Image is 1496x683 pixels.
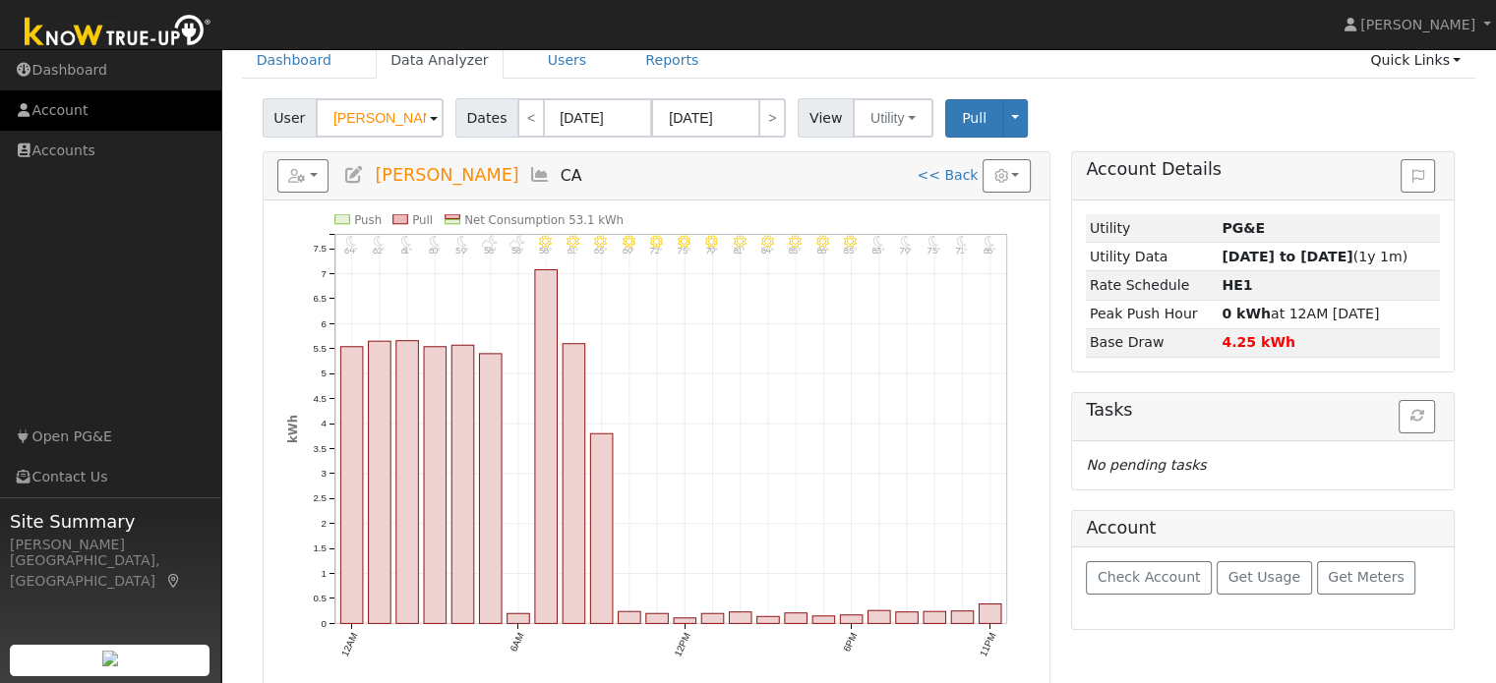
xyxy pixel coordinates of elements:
[455,98,518,138] span: Dates
[285,415,299,443] text: kWh
[102,651,118,666] img: retrieve
[868,610,890,623] rect: onclick=""
[313,393,327,404] text: 4.5
[789,236,802,249] i: 4PM - Clear
[15,11,221,55] img: Know True-Up
[1328,569,1405,585] span: Get Meters
[563,248,583,255] p: 61°
[451,345,474,623] rect: onclick=""
[529,165,551,185] a: Multi-Series Graph
[338,631,359,658] text: 12AM
[924,248,944,255] p: 75°
[650,236,663,249] i: 11AM - Clear
[844,236,857,249] i: 6PM - Clear
[368,248,389,255] p: 62°
[962,110,987,126] span: Pull
[594,236,607,249] i: 9AM - MostlyClear
[464,213,624,227] text: Net Consumption 53.1 kWh
[798,98,854,138] span: View
[1086,271,1218,300] td: Rate Schedule
[701,613,724,623] rect: onclick=""
[1222,249,1352,264] strong: [DATE] to [DATE]
[412,213,433,227] text: Pull
[313,343,327,354] text: 5.5
[313,243,327,254] text: 7.5
[618,248,638,255] p: 69°
[729,248,749,255] p: 81°
[507,613,529,623] rect: onclick=""
[482,236,498,249] i: 5AM - PartlyCloudy
[812,616,835,624] rect: onclick=""
[979,248,999,255] p: 68°
[1086,214,1218,243] td: Utility
[896,248,917,255] p: 79°
[816,236,829,249] i: 5PM - Clear
[321,568,326,579] text: 1
[316,98,444,138] input: Select a User
[567,236,579,249] i: 8AM - MostlyClear
[321,468,326,479] text: 3
[924,611,946,623] rect: onclick=""
[951,248,972,255] p: 71°
[896,612,919,624] rect: onclick=""
[313,493,327,504] text: 2.5
[1086,159,1440,180] h5: Account Details
[242,42,347,79] a: Dashboard
[733,236,746,249] i: 2PM - Clear
[456,236,466,249] i: 4AM - Clear
[321,618,327,629] text: 0
[539,236,552,249] i: 7AM - MostlyClear
[785,613,808,624] rect: onclick=""
[313,443,327,454] text: 3.5
[1401,159,1435,193] button: Issue History
[479,248,500,255] p: 58°
[1222,334,1295,350] strong: 4.25 kWh
[479,354,502,624] rect: onclick=""
[354,213,382,227] text: Push
[812,248,833,255] p: 86°
[873,236,883,249] i: 7PM - Clear
[263,98,317,138] span: User
[1222,277,1252,293] strong: G
[374,236,384,249] i: 1AM - Clear
[590,248,611,255] p: 65°
[1098,569,1201,585] span: Check Account
[840,615,863,624] rect: onclick=""
[1355,42,1475,79] a: Quick Links
[840,248,861,255] p: 85°
[853,98,933,138] button: Utility
[340,347,363,624] rect: onclick=""
[535,248,556,255] p: 58°
[1219,300,1441,328] td: at 12AM [DATE]
[507,248,527,255] p: 58°
[701,248,722,255] p: 79°
[618,611,640,623] rect: onclick=""
[321,418,327,428] text: 4
[535,270,558,624] rect: onclick=""
[321,518,326,529] text: 2
[957,236,967,249] i: 10PM - Clear
[1222,306,1271,321] strong: 0 kWh
[313,542,327,553] text: 1.5
[729,612,751,624] rect: onclick=""
[1360,17,1475,32] span: [PERSON_NAME]
[678,236,690,249] i: 12PM - Clear
[1086,457,1206,473] i: No pending tasks
[376,42,504,79] a: Data Analyzer
[1217,561,1312,595] button: Get Usage
[590,433,613,623] rect: onclick=""
[1086,328,1218,357] td: Base Draw
[901,236,911,249] i: 8PM - Clear
[646,248,667,255] p: 72°
[1222,220,1265,236] strong: ID: 17189346, authorized: 08/18/25
[321,318,326,329] text: 6
[10,550,210,592] div: [GEOGRAPHIC_DATA], [GEOGRAPHIC_DATA]
[396,248,417,255] p: 61°
[509,236,525,249] i: 6AM - PartlyCloudy
[674,248,694,255] p: 75°
[429,236,439,249] i: 3AM - Clear
[868,248,888,255] p: 83°
[10,508,210,535] span: Site Summary
[945,99,1003,138] button: Pull
[346,236,356,249] i: 12AM - Clear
